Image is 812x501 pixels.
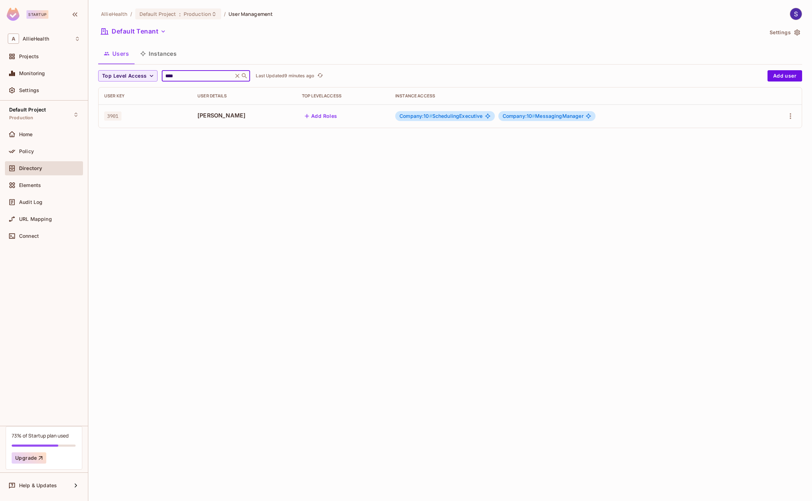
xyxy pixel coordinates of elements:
span: : [179,11,181,17]
div: Startup [26,10,48,19]
li: / [130,11,132,17]
span: Monitoring [19,71,45,76]
span: Click to refresh data [314,72,324,80]
span: SchedulingExecutive [399,113,483,119]
button: Add user [767,70,802,82]
div: User Key [104,93,186,99]
span: Company:10 [503,113,535,119]
span: Settings [19,87,39,93]
button: refresh [316,72,324,80]
div: 73% of Startup plan used [12,432,69,439]
span: Connect [19,233,39,239]
img: SReyMgAAAABJRU5ErkJggg== [7,8,19,21]
span: Projects [19,54,39,59]
span: Default Project [9,107,46,113]
span: [PERSON_NAME] [197,111,291,119]
span: Company:10 [399,113,432,119]
span: Directory [19,165,42,171]
button: Add Roles [302,110,340,122]
img: Stephen Morrison [790,8,802,20]
span: Home [19,132,33,137]
div: Top Level Access [302,93,384,99]
button: Users [98,45,135,62]
span: Default Project [140,11,176,17]
span: the active workspace [101,11,128,17]
button: Upgrade [12,452,46,464]
span: Top Level Access [102,72,147,80]
span: URL Mapping [19,216,52,222]
span: MessagingManager [503,113,583,119]
span: # [429,113,432,119]
span: Workspace: AllieHealth [23,36,49,42]
span: # [532,113,535,119]
span: Policy [19,149,34,154]
span: A [8,34,19,44]
button: Settings [767,27,802,38]
li: / [224,11,226,17]
div: Instance Access [395,93,756,99]
span: Production [184,11,211,17]
p: Last Updated 9 minutes ago [256,73,314,79]
span: Production [9,115,34,121]
button: Default Tenant [98,26,169,37]
button: Instances [135,45,182,62]
div: User Details [197,93,291,99]
span: refresh [317,72,323,79]
span: 3901 [104,111,121,121]
span: Help & Updates [19,483,57,488]
span: Elements [19,182,41,188]
span: Audit Log [19,199,42,205]
button: Top Level Access [98,70,158,82]
span: User Management [229,11,273,17]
